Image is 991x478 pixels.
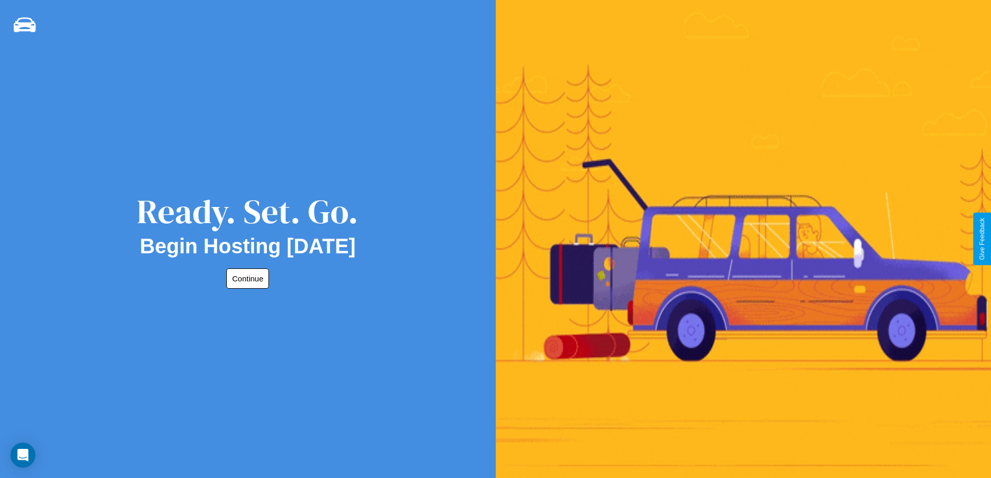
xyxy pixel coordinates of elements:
div: Give Feedback [979,218,986,260]
div: Ready. Set. Go. [137,188,358,235]
h2: Begin Hosting [DATE] [140,235,356,258]
div: Open Intercom Messenger [10,443,35,468]
button: Continue [226,268,269,289]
